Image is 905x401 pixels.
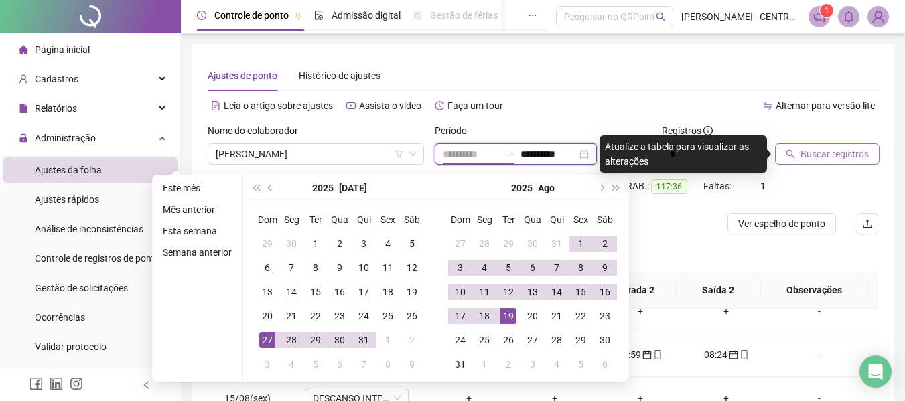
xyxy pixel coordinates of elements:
td: 2025-08-02 [400,328,424,352]
td: 2025-08-07 [352,352,376,376]
sup: 1 [820,4,833,17]
td: 2025-07-20 [255,304,279,328]
td: 2025-07-14 [279,280,303,304]
span: Histórico de ajustes [299,70,380,81]
td: 2025-07-29 [496,232,520,256]
span: Gestão de solicitações [35,283,128,293]
span: user-add [19,74,28,84]
button: year panel [511,175,533,202]
span: filter [395,150,403,158]
div: 26 [500,332,516,348]
span: upload [862,218,873,229]
th: Dom [448,208,472,232]
span: Faça um tour [447,100,503,111]
td: 2025-08-31 [448,352,472,376]
td: 2025-07-09 [328,256,352,280]
td: 2025-07-25 [376,304,400,328]
span: Faltas: [703,181,734,191]
div: 5 [500,260,516,276]
th: Ter [303,208,328,232]
span: history [435,101,444,110]
span: left [142,380,151,390]
td: 2025-07-17 [352,280,376,304]
span: Relatórios [35,103,77,114]
td: 2025-07-06 [255,256,279,280]
div: 7 [549,260,565,276]
th: Sex [376,208,400,232]
span: Controle de registros de ponto [35,253,160,264]
td: 2025-07-26 [400,304,424,328]
td: 2025-08-23 [593,304,617,328]
div: 8 [380,356,396,372]
div: 11 [380,260,396,276]
td: 2025-08-24 [448,328,472,352]
td: 2025-08-09 [593,256,617,280]
th: Saída 2 [676,272,760,309]
span: search [656,12,666,22]
div: 4 [283,356,299,372]
div: 8 [573,260,589,276]
td: 2025-07-05 [400,232,424,256]
div: 29 [259,236,275,252]
span: down [409,150,417,158]
span: Controle de ponto [214,10,289,21]
span: swap-right [504,149,515,159]
th: Entrada 2 [591,272,676,309]
button: prev-year [263,175,278,202]
div: 27 [525,332,541,348]
td: 2025-07-19 [400,280,424,304]
button: month panel [339,175,367,202]
td: 2025-07-02 [328,232,352,256]
td: 2025-07-15 [303,280,328,304]
div: 12 [404,260,420,276]
label: Período [435,123,476,138]
span: Ajustes de ponto [208,70,277,81]
span: ALEXANDRE RICARDI SOUZA BRAZÃO [216,144,416,164]
span: bell [843,11,855,23]
span: file [19,104,28,113]
div: 11 [476,284,492,300]
td: 2025-08-13 [520,280,545,304]
div: 4 [476,260,492,276]
span: Ver espelho de ponto [738,216,825,231]
span: Validar protocolo [35,341,107,352]
div: 18 [476,308,492,324]
div: 4 [549,356,565,372]
td: 2025-08-04 [472,256,496,280]
th: Qua [328,208,352,232]
div: 28 [283,332,299,348]
div: 19 [404,284,420,300]
div: 15 [307,284,324,300]
div: 21 [549,308,565,324]
div: 9 [332,260,348,276]
div: 26 [404,308,420,324]
div: 20 [525,308,541,324]
span: calendar [641,350,652,359]
div: 10 [452,284,468,300]
div: Atualize a tabela para visualizar as alterações [600,135,767,173]
div: 12 [500,284,516,300]
td: 2025-07-27 [255,328,279,352]
td: 2025-07-01 [303,232,328,256]
td: 2025-07-30 [328,328,352,352]
td: 2025-09-04 [545,352,569,376]
td: 2025-08-17 [448,304,472,328]
td: 2025-08-09 [400,352,424,376]
td: 2025-08-12 [496,280,520,304]
div: 22 [307,308,324,324]
div: 23 [332,308,348,324]
button: super-prev-year [249,175,263,202]
th: Qui [545,208,569,232]
div: 08:24 [694,347,758,362]
div: 2 [404,332,420,348]
div: 7 [283,260,299,276]
div: + [694,304,758,319]
th: Sex [569,208,593,232]
div: 1 [307,236,324,252]
div: 29 [500,236,516,252]
li: Mês anterior [157,202,237,218]
div: 27 [259,332,275,348]
td: 2025-09-03 [520,352,545,376]
div: 30 [283,236,299,252]
span: instagram [70,377,83,390]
